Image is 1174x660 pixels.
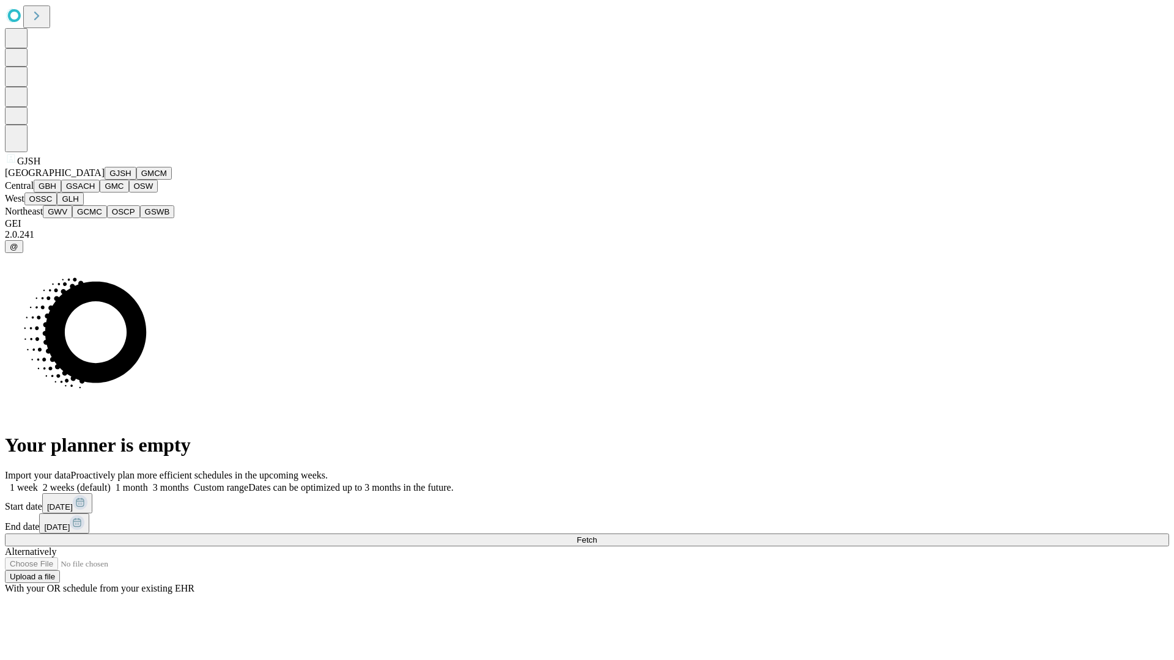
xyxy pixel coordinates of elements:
[61,180,100,193] button: GSACH
[5,240,23,253] button: @
[47,502,73,512] span: [DATE]
[153,482,189,493] span: 3 months
[17,156,40,166] span: GJSH
[107,205,140,218] button: OSCP
[5,218,1169,229] div: GEI
[5,570,60,583] button: Upload a file
[57,193,83,205] button: GLH
[5,493,1169,513] div: Start date
[39,513,89,533] button: [DATE]
[42,493,92,513] button: [DATE]
[5,193,24,204] span: West
[577,535,597,544] span: Fetch
[5,470,71,480] span: Import your data
[5,206,43,216] span: Northeast
[129,180,158,193] button: OSW
[24,193,57,205] button: OSSC
[5,434,1169,457] h1: Your planner is empty
[136,167,172,180] button: GMCM
[5,229,1169,240] div: 2.0.241
[5,513,1169,533] div: End date
[34,180,61,193] button: GBH
[194,482,248,493] span: Custom range
[116,482,148,493] span: 1 month
[10,242,18,251] span: @
[100,180,128,193] button: GMC
[44,522,70,532] span: [DATE]
[105,167,136,180] button: GJSH
[248,482,453,493] span: Dates can be optimized up to 3 months in the future.
[5,180,34,191] span: Central
[43,205,72,218] button: GWV
[72,205,107,218] button: GCMC
[5,167,105,178] span: [GEOGRAPHIC_DATA]
[71,470,328,480] span: Proactively plan more efficient schedules in the upcoming weeks.
[5,583,194,593] span: With your OR schedule from your existing EHR
[5,546,56,557] span: Alternatively
[140,205,175,218] button: GSWB
[43,482,111,493] span: 2 weeks (default)
[10,482,38,493] span: 1 week
[5,533,1169,546] button: Fetch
